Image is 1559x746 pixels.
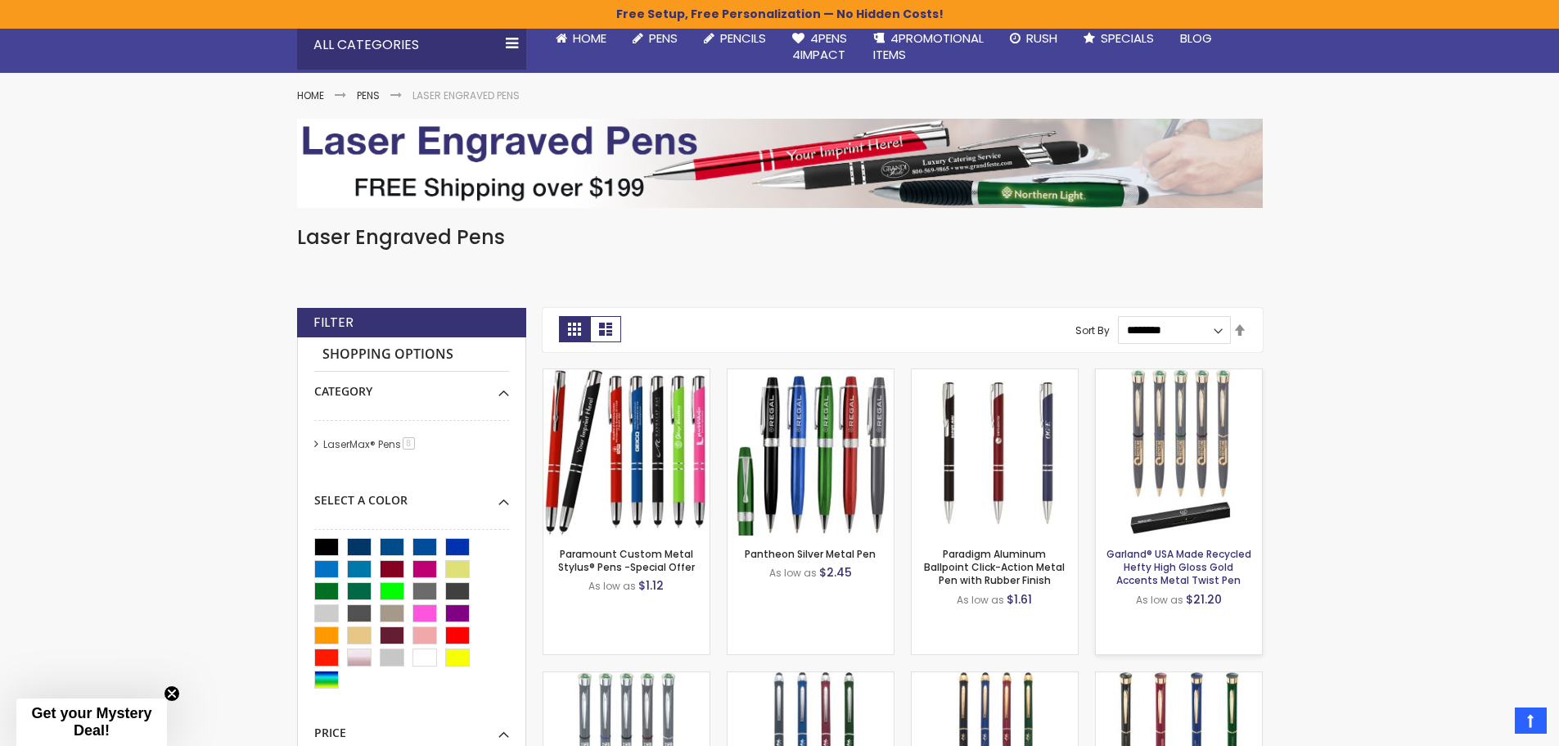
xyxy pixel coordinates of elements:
a: 4Pens4impact [779,20,860,74]
div: Get your Mystery Deal!Close teaser [16,699,167,746]
a: Garland® USA Made Recycled Hefty High Gloss Chrome Accents Metal Twist Pen [543,671,710,685]
a: Top [1515,708,1547,734]
span: Pencils [720,29,766,47]
span: As low as [588,579,636,593]
img: Paramount Custom Metal Stylus® Pens -Special Offer [543,369,710,536]
span: Get your Mystery Deal! [31,705,151,739]
a: Pencils [691,20,779,57]
span: 4Pens 4impact [792,29,847,63]
img: Paradigm Aluminum Ballpoint Click-Action Metal Pen with Rubber Finish [912,369,1078,536]
span: Rush [1026,29,1057,47]
a: Pens [357,88,380,102]
strong: Grid [559,316,590,342]
span: Blog [1180,29,1212,47]
img: Pantheon Silver Metal Pen [728,369,894,536]
span: Pens [649,29,678,47]
div: Category [314,372,509,400]
a: Garland® USA Made Recycled Hefty High Gloss Gold Accents Metal Twist Pen [1106,547,1251,587]
span: Specials [1101,29,1154,47]
span: 4PROMOTIONAL ITEMS [873,29,984,63]
a: Rush [997,20,1070,57]
a: Pantheon Silver Metal Pen [745,547,876,561]
a: Pens [620,20,691,57]
button: Close teaser [164,685,180,702]
div: Price [314,713,509,741]
a: Home [297,88,324,102]
a: Blog [1167,20,1225,57]
span: 8 [403,437,415,450]
span: Home [573,29,606,47]
a: Paradigm Aluminum Ballpoint Click-Action Metal Pen with Rubber Finish [912,368,1078,382]
a: LaserMax® Pens8 [319,437,421,451]
a: Home [543,20,620,57]
a: Paramount Custom Metal Stylus® Pens -Special Offer [543,368,710,382]
span: $1.61 [1007,591,1032,608]
div: All Categories [297,20,526,70]
span: As low as [1136,593,1183,607]
img: Garland® USA Made Recycled Hefty High Gloss Gold Accents Metal Twist Pen [1096,369,1262,536]
span: As low as [957,593,1004,607]
strong: Laser Engraved Pens [412,88,520,102]
a: Personalized Garland® USA Made Hefty Gold Accents Matte Ballpoint Metal Twist Stylus Pen [912,671,1078,685]
a: Garland® USA Made Recycled Hefty High Gloss Gold Accents Metal Twist Pen [1096,368,1262,382]
a: 4PROMOTIONALITEMS [860,20,997,74]
span: $21.20 [1186,591,1222,608]
strong: Shopping Options [314,337,509,373]
a: Specials [1070,20,1167,57]
label: Sort By [1075,323,1110,337]
h1: Laser Engraved Pens [297,224,1263,251]
span: As low as [769,566,817,580]
div: Select A Color [314,481,509,509]
span: $2.45 [819,564,852,581]
a: Paradigm Aluminum Ballpoint Click-Action Metal Pen with Rubber Finish [924,547,1065,587]
span: $1.12 [638,577,664,594]
a: Personalized Garland® USA Made Hefty Chrome Accents Matte Ballpoint Metal Twist Stylus Pen [728,671,894,685]
a: Pantheon Silver Metal Pen [728,368,894,382]
a: Paramount Custom Metal Stylus® Pens -Special Offer [558,547,695,574]
strong: Filter [313,314,354,332]
a: Executive Aura Pen - Garland® USA Made High Gloss Gold Accents Executive Metal Twist Pen [1096,671,1262,685]
img: Laser Engraved Pens [297,119,1263,207]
